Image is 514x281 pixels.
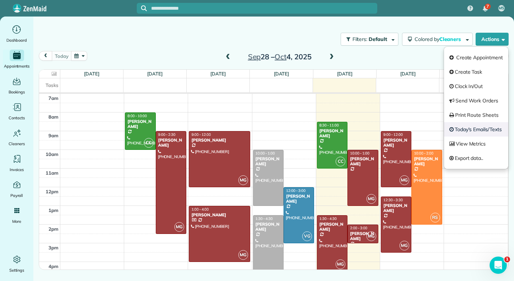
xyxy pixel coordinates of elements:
[127,114,147,118] span: 8:00 - 10:00
[48,226,59,232] span: 2pm
[319,128,345,139] div: [PERSON_NAME]
[48,245,59,250] span: 3pm
[3,127,31,147] a: Cleaners
[444,108,508,122] a: Print Route Sheets
[191,132,211,137] span: 9:00 - 12:00
[400,71,416,77] a: [DATE]
[147,71,163,77] a: [DATE]
[383,198,403,202] span: 12:30 - 3:30
[48,263,59,269] span: 4pm
[399,241,409,250] span: MG
[350,231,376,241] div: [PERSON_NAME]
[302,231,312,241] span: VG
[350,151,369,156] span: 10:00 - 1:00
[286,194,312,204] div: [PERSON_NAME]
[158,138,184,148] div: [PERSON_NAME]
[256,216,273,221] span: 1:30 - 4:30
[39,51,52,61] button: prev
[352,36,368,42] span: Filters:
[490,257,507,274] iframe: Intercom live chat
[48,133,59,138] span: 9am
[444,79,508,93] a: Clock In/Out
[9,267,24,274] span: Settings
[3,24,31,44] a: Dashboard
[337,71,352,77] a: [DATE]
[478,1,493,17] div: 7 unread notifications
[137,5,147,11] button: Focus search
[504,257,510,262] span: 1
[383,138,409,148] div: [PERSON_NAME]
[191,207,209,212] span: 1:00 - 4:00
[3,101,31,121] a: Contacts
[158,132,176,137] span: 9:00 - 2:30
[52,51,71,61] button: today
[174,222,184,232] span: MG
[127,119,153,129] div: [PERSON_NAME]
[248,52,261,61] span: Sep
[191,138,248,143] div: [PERSON_NAME]
[48,95,59,101] span: 7am
[6,37,27,44] span: Dashboard
[399,175,409,185] span: MG
[415,36,463,42] span: Colored by
[444,122,508,137] a: Today's Emails/Texts
[430,213,440,222] span: RS
[12,218,21,225] span: More
[256,151,275,156] span: 10:00 - 1:00
[9,114,25,121] span: Contacts
[319,222,345,232] div: [PERSON_NAME]
[255,222,281,232] div: [PERSON_NAME]
[383,132,403,137] span: 9:00 - 12:00
[444,151,508,165] a: Export data..
[235,53,324,61] h2: 28 – 4, 2025
[141,5,147,11] svg: Focus search
[275,52,286,61] span: Oct
[486,4,489,9] span: 7
[191,212,248,217] div: [PERSON_NAME]
[3,50,31,70] a: Appointments
[350,156,376,167] div: [PERSON_NAME]
[9,140,25,147] span: Cleaners
[210,71,226,77] a: [DATE]
[9,88,25,96] span: Bookings
[444,50,508,65] a: Create Appointment
[10,166,24,173] span: Invoices
[499,5,504,11] span: MS
[319,123,339,128] span: 8:30 - 11:00
[337,33,398,46] a: Filters: Default
[255,156,281,167] div: [PERSON_NAME]
[10,192,23,199] span: Payroll
[366,231,376,241] span: MG
[444,137,508,151] a: View Metrics
[46,151,59,157] span: 10am
[336,259,345,269] span: MG
[46,189,59,194] span: 12pm
[4,63,30,70] span: Appointments
[3,75,31,96] a: Bookings
[238,175,248,185] span: MG
[238,250,248,260] span: MG
[402,33,473,46] button: Colored byCleaners
[476,33,509,46] button: Actions
[350,226,367,230] span: 2:00 - 3:00
[336,157,345,166] span: CC
[144,138,154,148] span: CC
[444,65,508,79] a: Create Task
[48,207,59,213] span: 1pm
[319,216,337,221] span: 1:30 - 4:30
[444,93,508,108] a: Send Work Orders
[46,82,59,88] span: Tasks
[414,151,433,156] span: 10:00 - 2:00
[84,71,99,77] a: [DATE]
[3,153,31,173] a: Invoices
[413,156,440,167] div: [PERSON_NAME]
[274,71,289,77] a: [DATE]
[46,170,59,176] span: 11am
[439,36,462,42] span: Cleaners
[369,36,388,42] span: Default
[286,188,305,193] span: 12:00 - 3:00
[3,254,31,274] a: Settings
[383,203,409,213] div: [PERSON_NAME]
[3,179,31,199] a: Payroll
[366,194,376,204] span: MG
